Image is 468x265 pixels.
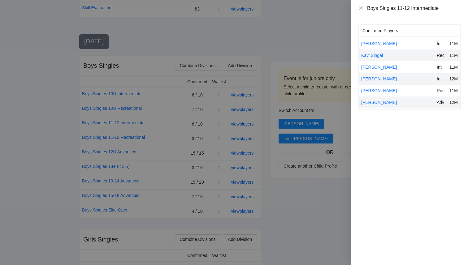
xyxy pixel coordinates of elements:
[437,52,446,59] div: Rec
[437,64,446,71] div: Int
[448,99,458,106] div: 12M
[361,100,397,105] a: [PERSON_NAME]
[362,25,457,36] div: Confirmed Players
[448,64,458,71] div: 11M
[437,87,446,94] div: Rec
[448,40,458,47] div: 11M
[437,75,446,82] div: Int
[448,87,458,94] div: 11M
[361,88,397,93] a: [PERSON_NAME]
[358,6,363,11] span: close
[361,76,397,81] a: [PERSON_NAME]
[361,53,383,58] a: Kavi Singal
[448,75,458,82] div: 12M
[448,52,458,59] div: 11M
[437,99,446,106] div: Adv
[437,40,446,47] div: Int
[361,41,397,46] a: [PERSON_NAME]
[358,6,363,11] button: Close
[367,5,461,12] div: Boys Singles 11-12 Intermediate
[361,65,397,70] a: [PERSON_NAME]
